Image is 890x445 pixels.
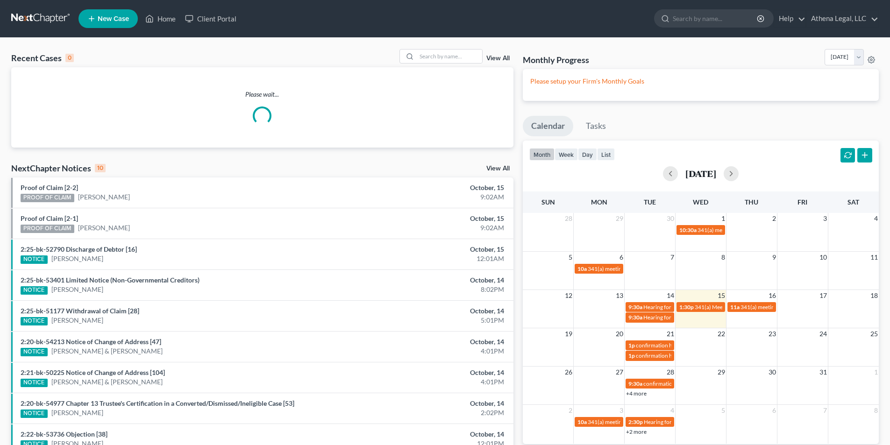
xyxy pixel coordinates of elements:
[740,304,831,311] span: 341(a) meeting for [PERSON_NAME]
[666,328,675,339] span: 21
[797,198,807,206] span: Fri
[51,254,103,263] a: [PERSON_NAME]
[669,252,675,263] span: 7
[597,148,615,161] button: list
[555,148,578,161] button: week
[51,346,163,356] a: [PERSON_NAME] & [PERSON_NAME]
[643,304,722,311] span: Hearing for Ti'[PERSON_NAME]
[626,390,647,397] a: +4 more
[588,265,678,272] span: 341(a) meeting for [PERSON_NAME]
[577,116,614,136] a: Tasks
[873,367,879,378] span: 1
[578,148,597,161] button: day
[21,245,137,253] a: 2:25-bk-52790 Discharge of Debtor [16]
[21,225,74,233] div: PROOF OF CLAIM
[643,314,722,321] span: Hearing for Ti'[PERSON_NAME]
[644,198,656,206] span: Tue
[349,192,504,202] div: 9:02AM
[768,367,777,378] span: 30
[564,367,573,378] span: 26
[666,290,675,301] span: 14
[564,328,573,339] span: 19
[745,198,758,206] span: Thu
[673,10,758,27] input: Search by name...
[819,367,828,378] span: 31
[349,430,504,439] div: October, 14
[615,367,624,378] span: 27
[698,226,788,233] span: 341(a) meeting for [PERSON_NAME]
[523,116,573,136] a: Calendar
[21,307,139,315] a: 2:25-bk-51177 Withdrawal of Claim [28]
[591,198,607,206] span: Mon
[730,304,740,311] span: 11a
[568,405,573,416] span: 2
[11,162,106,174] div: NextChapter Notices
[564,290,573,301] span: 12
[78,192,130,202] a: [PERSON_NAME]
[51,377,163,387] a: [PERSON_NAME] & [PERSON_NAME]
[588,418,678,425] span: 341(a) meeting for [PERSON_NAME]
[628,304,642,311] span: 9:30a
[644,418,717,425] span: Hearing for [PERSON_NAME]
[771,405,777,416] span: 6
[628,342,635,349] span: 1p
[771,213,777,224] span: 2
[628,352,635,359] span: 1p
[771,252,777,263] span: 9
[869,328,879,339] span: 25
[78,223,130,233] a: [PERSON_NAME]
[21,348,48,356] div: NOTICE
[577,265,587,272] span: 10a
[21,399,294,407] a: 2:20-bk-54977 Chapter 13 Trustee's Certification in a Converted/Dismissed/Ineligible Case [53]
[695,304,791,311] span: 341(a) Meeting for Ti'[PERSON_NAME]
[619,405,624,416] span: 3
[51,316,103,325] a: [PERSON_NAME]
[628,314,642,321] span: 9:30a
[568,252,573,263] span: 5
[717,367,726,378] span: 29
[806,10,878,27] a: Athena Legal, LLC
[98,15,129,22] span: New Case
[21,255,48,264] div: NOTICE
[349,408,504,417] div: 2:02PM
[768,290,777,301] span: 16
[577,418,587,425] span: 10a
[21,379,48,387] div: NOTICE
[720,213,726,224] span: 1
[349,399,504,408] div: October, 14
[349,275,504,285] div: October, 14
[21,430,107,438] a: 2:22-bk-53736 Objection [38]
[628,380,642,387] span: 9:30a
[11,52,74,64] div: Recent Cases
[349,254,504,263] div: 12:01AM
[51,408,103,417] a: [PERSON_NAME]
[819,252,828,263] span: 10
[822,213,828,224] span: 3
[819,290,828,301] span: 17
[666,213,675,224] span: 30
[636,352,741,359] span: confirmation hearing for [PERSON_NAME]
[669,405,675,416] span: 4
[349,377,504,387] div: 4:01PM
[619,252,624,263] span: 6
[349,368,504,377] div: October, 14
[21,194,74,202] div: PROOF OF CLAIM
[141,10,180,27] a: Home
[869,252,879,263] span: 11
[349,306,504,316] div: October, 14
[349,285,504,294] div: 8:02PM
[666,367,675,378] span: 28
[349,245,504,254] div: October, 15
[717,328,726,339] span: 22
[180,10,241,27] a: Client Portal
[21,184,78,191] a: Proof of Claim [2-2]
[349,214,504,223] div: October, 15
[21,286,48,295] div: NOTICE
[486,165,510,172] a: View All
[523,54,589,65] h3: Monthly Progress
[51,285,103,294] a: [PERSON_NAME]
[65,54,74,62] div: 0
[349,223,504,233] div: 9:02AM
[679,226,697,233] span: 10:30a
[21,338,161,346] a: 2:20-bk-54213 Notice of Change of Address [47]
